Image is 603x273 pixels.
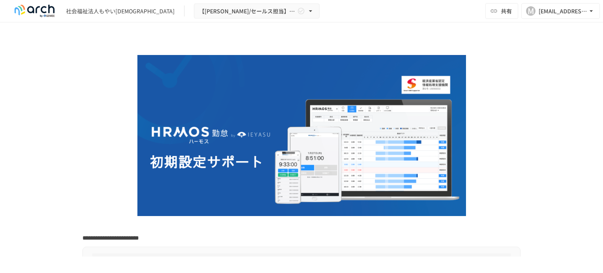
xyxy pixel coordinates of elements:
[485,3,518,19] button: 共有
[501,7,512,15] span: 共有
[9,5,60,17] img: logo-default@2x-9cf2c760.svg
[521,3,600,19] button: M[EMAIL_ADDRESS][DOMAIN_NAME]
[137,55,466,216] img: GdztLVQAPnGLORo409ZpmnRQckwtTrMz8aHIKJZF2AQ
[526,6,535,16] div: M
[199,6,296,16] span: 【[PERSON_NAME]/セールス担当】社会福祉法人もやい[DEMOGRAPHIC_DATA]_初期設定サポート
[539,6,587,16] div: [EMAIL_ADDRESS][DOMAIN_NAME]
[66,7,175,15] div: 社会福祉法人もやい[DEMOGRAPHIC_DATA]
[194,4,320,19] button: 【[PERSON_NAME]/セールス担当】社会福祉法人もやい[DEMOGRAPHIC_DATA]_初期設定サポート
